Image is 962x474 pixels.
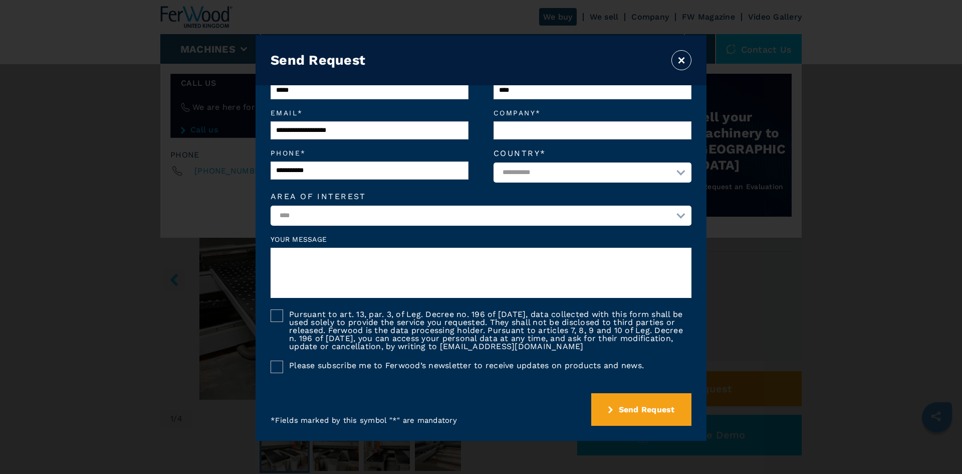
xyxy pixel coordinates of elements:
[283,361,644,370] label: Please subscribe me to Ferwood’s newsletter to receive updates on products and news.
[271,81,468,99] input: First name*
[494,149,691,157] label: Country
[494,121,691,139] input: Company*
[271,162,468,180] input: Phone*
[591,393,691,426] button: submit-button
[619,405,675,414] span: Send Request
[494,81,691,99] input: Last name*
[671,50,691,70] button: ×
[271,415,457,426] p: * Fields marked by this symbol "*" are mandatory
[494,109,691,116] em: Company
[271,149,468,156] em: Phone
[283,309,691,351] label: Pursuant to art. 13, par. 3, of Leg. Decree no. 196 of [DATE], data collected with this form shal...
[271,52,365,68] h3: Send Request
[271,121,468,139] input: Email*
[271,193,691,201] label: Area of interest
[271,109,468,116] em: Email
[271,236,691,243] label: Your message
